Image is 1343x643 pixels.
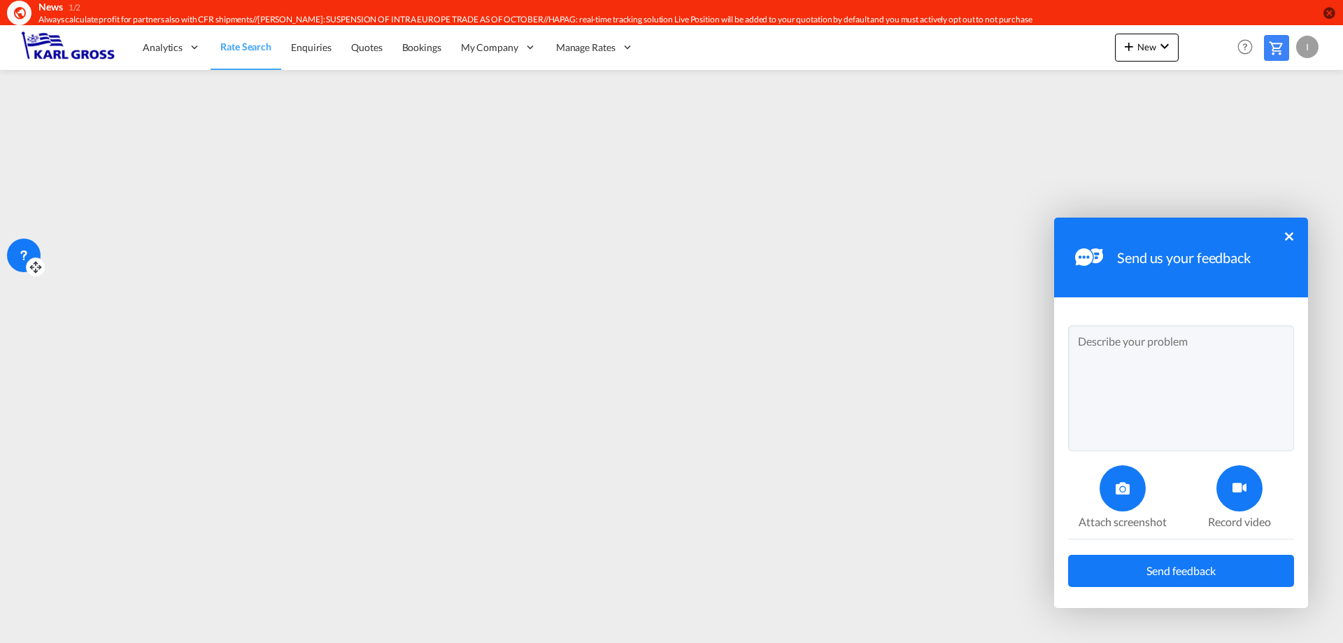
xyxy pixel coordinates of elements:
[1156,38,1173,55] md-icon: icon-chevron-down
[1296,36,1319,58] div: I
[21,31,115,63] img: 3269c73066d711f095e541db4db89301.png
[1233,35,1264,60] div: Help
[402,41,441,53] span: Bookings
[1115,34,1179,62] button: icon-plus 400-fgNewicon-chevron-down
[461,41,518,55] span: My Company
[451,24,546,70] div: My Company
[1121,41,1173,52] span: New
[341,24,392,70] a: Quotes
[392,24,451,70] a: Bookings
[291,41,332,53] span: Enquiries
[351,41,382,53] span: Quotes
[281,24,341,70] a: Enquiries
[556,41,616,55] span: Manage Rates
[220,41,271,52] span: Rate Search
[211,24,281,70] a: Rate Search
[69,2,81,14] div: 1/2
[13,6,27,20] md-icon: icon-earth
[1233,35,1257,59] span: Help
[38,14,1137,26] div: Always calculate profit for partners also with CFR shipments//YANG MING: SUSPENSION OF INTRA EURO...
[1322,6,1336,20] button: icon-close-circle
[546,24,644,70] div: Manage Rates
[1121,38,1137,55] md-icon: icon-plus 400-fg
[133,24,211,70] div: Analytics
[143,41,183,55] span: Analytics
